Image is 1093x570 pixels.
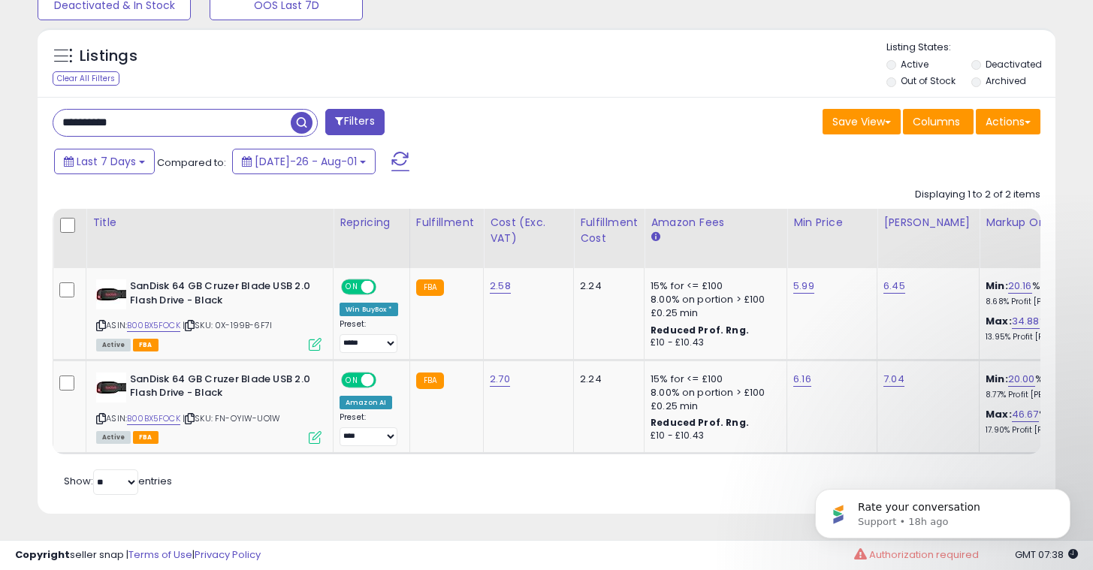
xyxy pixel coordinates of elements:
b: Min: [986,372,1008,386]
div: Cost (Exc. VAT) [490,215,567,246]
div: ASIN: [96,279,322,349]
div: Amazon AI [340,396,392,409]
div: Repricing [340,215,403,231]
small: FBA [416,372,444,389]
div: 8.00% on portion > £100 [651,293,775,306]
button: Last 7 Days [54,149,155,174]
a: 5.99 [793,279,814,294]
div: 8.00% on portion > £100 [651,386,775,400]
span: FBA [133,431,159,444]
span: | SKU: 0X-199B-6F7I [183,319,272,331]
b: Reduced Prof. Rng. [651,416,749,429]
a: 6.16 [793,372,811,387]
a: B00BX5FOCK [127,412,180,425]
b: Max: [986,314,1012,328]
button: [DATE]-26 - Aug-01 [232,149,376,174]
div: Clear All Filters [53,71,119,86]
strong: Copyright [15,547,70,562]
span: OFF [374,373,398,386]
span: FBA [133,339,159,351]
span: ON [343,281,361,294]
iframe: Intercom notifications message [793,457,1093,562]
button: Actions [976,109,1040,134]
span: Columns [913,114,960,129]
div: Amazon Fees [651,215,780,231]
button: Filters [325,109,384,135]
div: 15% for <= £100 [651,279,775,293]
a: Terms of Use [128,547,192,562]
div: £0.25 min [651,306,775,320]
div: £10 - £10.43 [651,430,775,442]
span: [DATE]-26 - Aug-01 [255,154,357,169]
a: 7.04 [883,372,904,387]
button: Columns [903,109,974,134]
a: 2.58 [490,279,511,294]
div: 2.24 [580,279,633,293]
div: Fulfillment Cost [580,215,638,246]
div: Displaying 1 to 2 of 2 items [915,188,1040,202]
a: 2.70 [490,372,510,387]
h5: Listings [80,46,137,67]
a: Privacy Policy [195,547,261,562]
a: 20.00 [1008,372,1035,387]
div: Preset: [340,319,398,353]
b: Reduced Prof. Rng. [651,324,749,336]
a: 20.16 [1008,279,1032,294]
label: Deactivated [986,58,1042,71]
span: Compared to: [157,155,226,170]
a: B00BX5FOCK [127,319,180,332]
b: SanDisk 64 GB Cruzer Blade USB 2.0 Flash Drive - Black [130,279,313,311]
span: ON [343,373,361,386]
b: Max: [986,407,1012,421]
p: Listing States: [886,41,1055,55]
div: Win BuyBox * [340,303,398,316]
div: Title [92,215,327,231]
a: 34.88 [1012,314,1040,329]
label: Out of Stock [901,74,956,87]
div: Preset: [340,412,398,446]
div: Min Price [793,215,871,231]
span: | SKU: FN-OYIW-UO1W [183,412,280,424]
img: 41lLWb9BXLL._SL40_.jpg [96,372,126,403]
span: Show: entries [64,474,172,488]
b: Min: [986,279,1008,293]
span: All listings currently available for purchase on Amazon [96,339,131,351]
div: £0.25 min [651,400,775,413]
span: Last 7 Days [77,154,136,169]
div: seller snap | | [15,548,261,562]
a: 46.67 [1012,407,1039,422]
small: FBA [416,279,444,296]
span: All listings currently available for purchase on Amazon [96,431,131,444]
img: 41lLWb9BXLL._SL40_.jpg [96,279,126,309]
a: 6.45 [883,279,905,294]
button: Save View [823,109,901,134]
div: ASIN: [96,372,322,442]
label: Archived [986,74,1026,87]
div: Fulfillment [416,215,477,231]
div: [PERSON_NAME] [883,215,973,231]
span: OFF [374,281,398,294]
div: 15% for <= £100 [651,372,775,386]
div: 2.24 [580,372,633,386]
b: SanDisk 64 GB Cruzer Blade USB 2.0 Flash Drive - Black [130,372,313,404]
div: £10 - £10.43 [651,336,775,349]
small: Amazon Fees. [651,231,660,244]
label: Active [901,58,928,71]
